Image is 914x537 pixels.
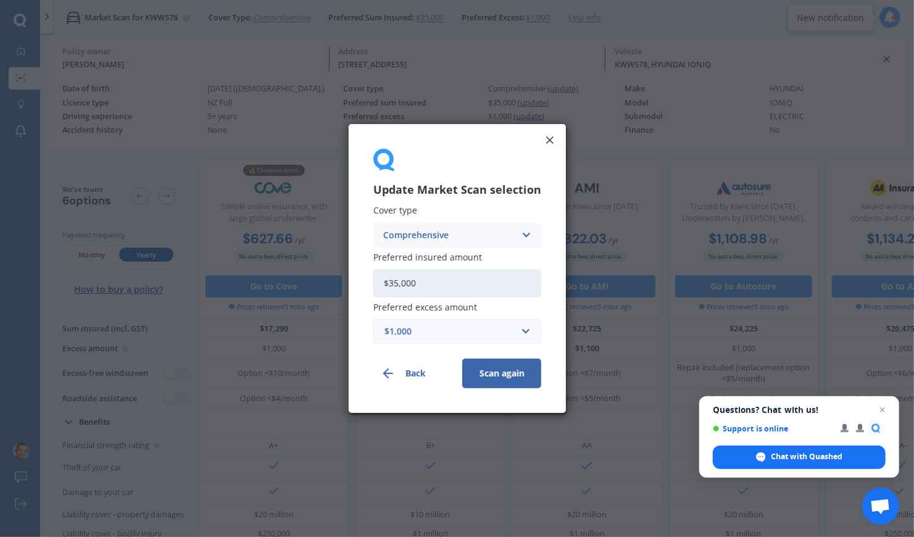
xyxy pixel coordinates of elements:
[373,251,482,263] span: Preferred insured amount
[862,488,899,525] div: Open chat
[373,205,417,217] span: Cover type
[875,402,890,417] span: Close chat
[373,359,452,388] button: Back
[373,183,541,197] h3: Update Market Scan selection
[384,325,515,338] div: $1,000
[373,269,541,298] input: Enter amount
[713,405,886,415] span: Questions? Chat with us!
[383,228,515,242] div: Comprehensive
[713,424,832,433] span: Support is online
[373,301,477,313] span: Preferred excess amount
[462,359,541,388] button: Scan again
[771,451,843,462] span: Chat with Quashed
[713,446,886,469] div: Chat with Quashed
